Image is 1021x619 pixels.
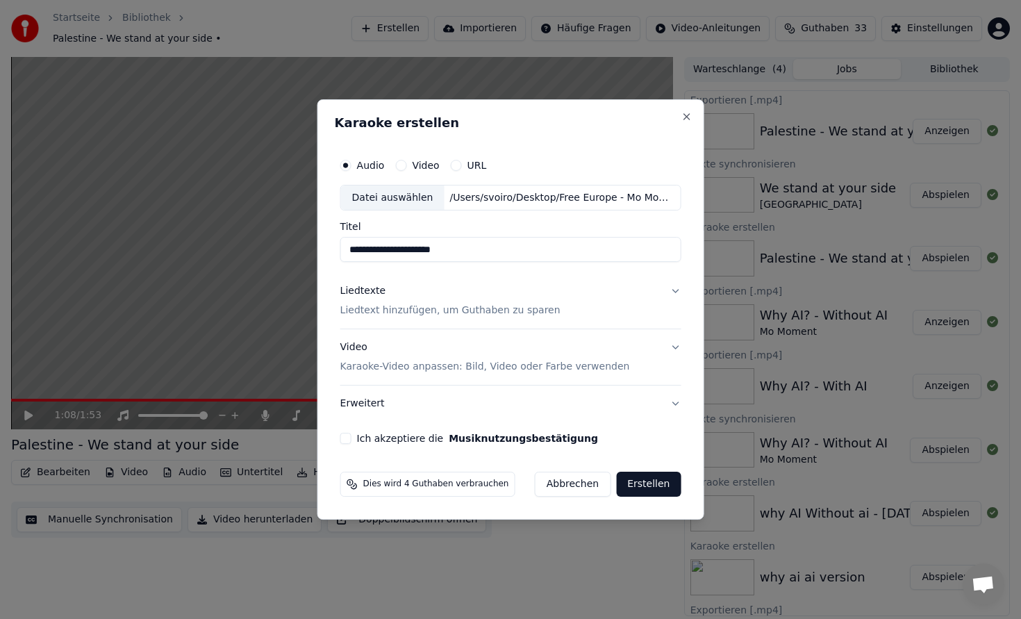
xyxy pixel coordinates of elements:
label: Ich akzeptiere die [357,434,598,443]
div: Datei auswählen [341,185,445,211]
p: Liedtext hinzufügen, um Guthaben zu sparen [340,304,561,318]
div: /Users/svoiro/Desktop/Free Europe - Mo Moment.mp3 [444,191,680,205]
label: Titel [340,222,681,232]
button: Erweitert [340,386,681,422]
span: Dies wird 4 Guthaben verbrauchen [363,479,509,490]
div: Video [340,341,630,374]
label: Audio [357,160,385,170]
p: Karaoke-Video anpassen: Bild, Video oder Farbe verwenden [340,360,630,374]
label: URL [467,160,487,170]
button: VideoKaraoke-Video anpassen: Bild, Video oder Farbe verwenden [340,330,681,386]
button: Ich akzeptiere die [449,434,598,443]
h2: Karaoke erstellen [335,117,687,129]
button: Abbrechen [535,472,611,497]
div: Liedtexte [340,285,385,299]
button: Erstellen [616,472,681,497]
label: Video [412,160,439,170]
button: LiedtexteLiedtext hinzufügen, um Guthaben zu sparen [340,274,681,329]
